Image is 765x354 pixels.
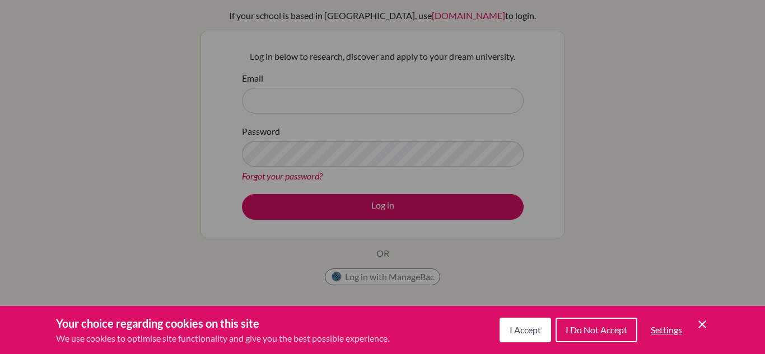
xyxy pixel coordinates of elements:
span: I Accept [510,324,541,335]
button: Save and close [696,318,709,331]
span: I Do Not Accept [566,324,627,335]
h3: Your choice regarding cookies on this site [56,315,389,332]
span: Settings [651,324,682,335]
button: I Accept [500,318,551,342]
button: I Do Not Accept [556,318,637,342]
p: We use cookies to optimise site functionality and give you the best possible experience. [56,332,389,345]
button: Settings [642,319,691,341]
